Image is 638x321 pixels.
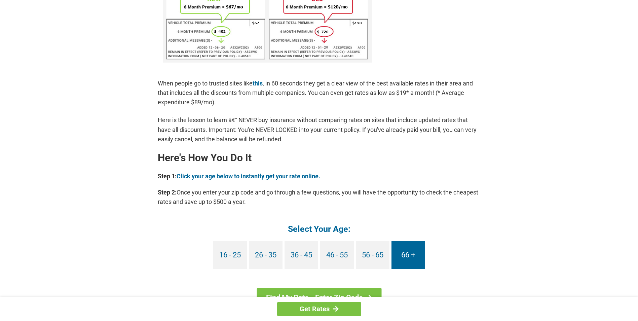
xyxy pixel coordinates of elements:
p: Once you enter your zip code and go through a few questions, you will have the opportunity to che... [158,188,481,207]
a: Get Rates [277,302,361,316]
a: 36 - 45 [285,241,318,269]
a: Click your age below to instantly get your rate online. [177,173,320,180]
b: Step 2: [158,189,177,196]
a: 46 - 55 [320,241,354,269]
a: 26 - 35 [249,241,283,269]
a: 16 - 25 [213,241,247,269]
h2: Here's How You Do It [158,152,481,163]
p: Here is the lesson to learn â€“ NEVER buy insurance without comparing rates on sites that include... [158,115,481,144]
p: When people go to trusted sites like , in 60 seconds they get a clear view of the best available ... [158,79,481,107]
a: 66 + [391,241,425,269]
a: 56 - 65 [356,241,389,269]
b: Step 1: [158,173,177,180]
a: Find My Rate - Enter Zip Code [257,288,381,308]
a: this [253,80,263,87]
h4: Select Your Age: [158,223,481,235]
